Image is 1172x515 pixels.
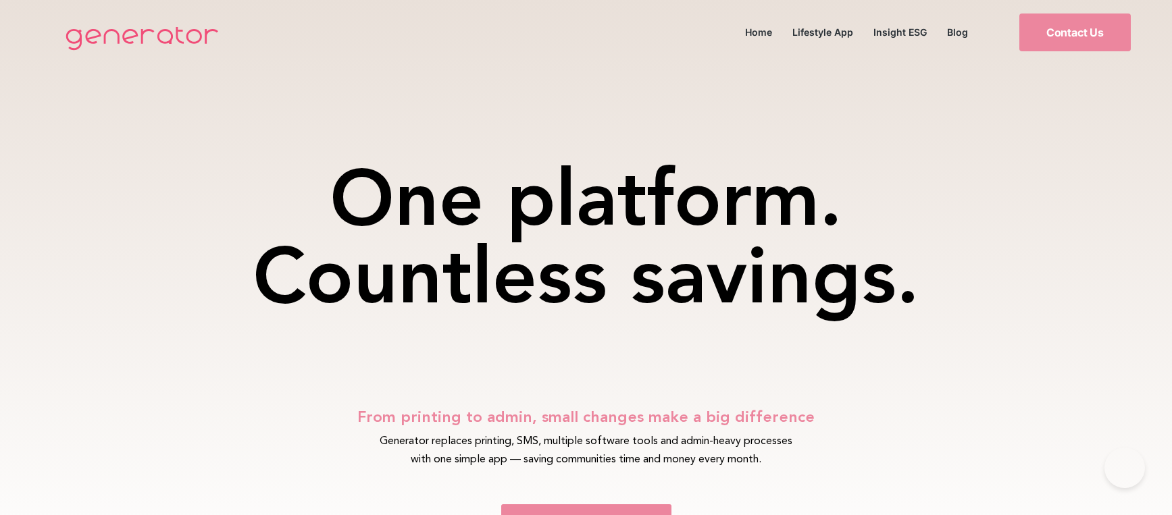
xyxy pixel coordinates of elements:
[1019,13,1131,51] a: Contact Us
[380,434,792,465] span: Generator replaces printing, SMS, multiple software tools and admin-heavy processes with one simp...
[1104,448,1145,488] iframe: Toggle Customer Support
[235,409,938,425] h2: From printing to admin, small changes make a big difference
[1046,27,1104,38] span: Contact Us
[208,159,965,315] h1: One platform. Countless savings.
